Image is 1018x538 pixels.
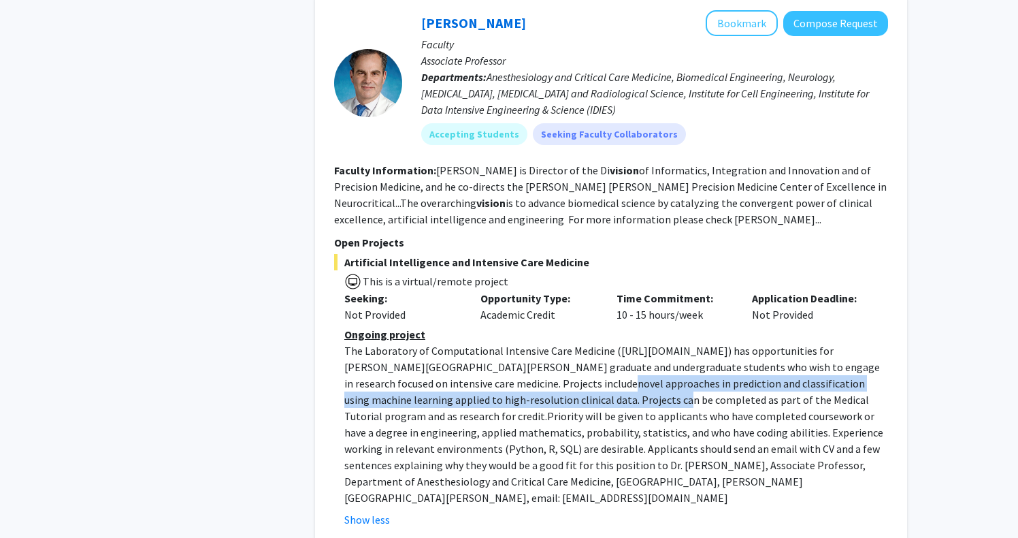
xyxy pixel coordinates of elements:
[344,328,425,341] u: Ongoing project
[334,254,888,270] span: Artificial Intelligence and Intensive Care Medicine
[476,196,506,210] b: vision
[421,14,526,31] a: [PERSON_NAME]
[334,163,887,226] fg-read-more: [PERSON_NAME] is Director of the Di of Informatics, Integration and Innovation and of Precision M...
[742,290,878,323] div: Not Provided
[344,344,880,390] span: ) has opportunities for [PERSON_NAME][GEOGRAPHIC_DATA][PERSON_NAME] graduate and undergraduate st...
[421,36,888,52] p: Faculty
[334,163,436,177] b: Faculty Information:
[334,234,888,251] p: Open Projects
[421,70,487,84] b: Departments:
[706,10,778,36] button: Add Robert Stevens to Bookmarks
[752,290,868,306] p: Application Deadline:
[421,52,888,69] p: Associate Professor
[421,123,527,145] mat-chip: Accepting Students
[610,163,639,177] b: vision
[533,123,686,145] mat-chip: Seeking Faculty Collaborators
[344,306,460,323] div: Not Provided
[344,511,390,528] button: Show less
[421,70,869,116] span: Anesthesiology and Critical Care Medicine, Biomedical Engineering, Neurology, [MEDICAL_DATA], [ME...
[344,377,869,423] span: novel approaches in prediction and classification using machine learning applied to high-resoluti...
[606,290,742,323] div: 10 - 15 hours/week
[617,290,732,306] p: Time Commitment:
[480,290,596,306] p: Opportunity Type:
[344,290,460,306] p: Seeking:
[470,290,606,323] div: Academic Credit
[344,343,888,506] p: [URL][DOMAIN_NAME] Priority will be given to applicants who have completed coursework or have a d...
[783,11,888,36] button: Compose Request to Robert Stevens
[10,477,58,528] iframe: Chat
[361,274,508,288] span: This is a virtual/remote project
[344,344,621,358] span: The Laboratory of Computational Intensive Care Medicine (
